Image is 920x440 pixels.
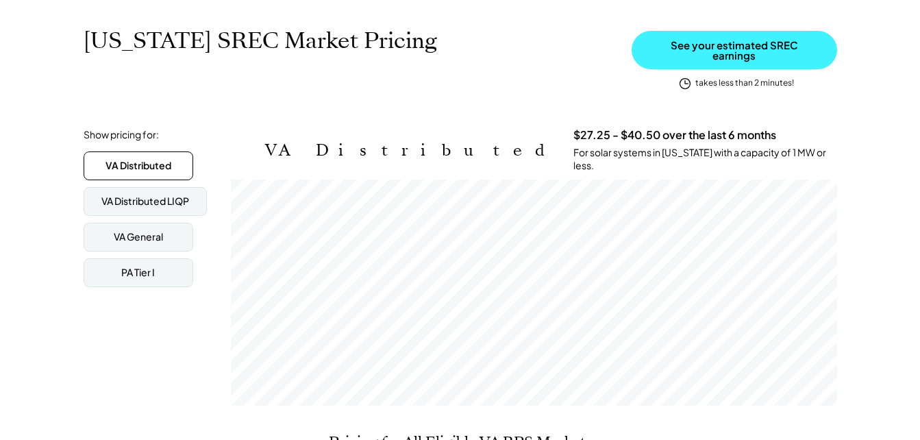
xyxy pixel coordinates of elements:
[84,27,437,54] h1: [US_STATE] SREC Market Pricing
[573,128,776,143] h3: $27.25 - $40.50 over the last 6 months
[695,77,794,89] div: takes less than 2 minutes!
[84,128,159,142] div: Show pricing for:
[573,146,837,173] div: For solar systems in [US_STATE] with a capacity of 1 MW or less.
[105,159,171,173] div: VA Distributed
[121,266,155,280] div: PA Tier I
[265,140,553,160] h2: VA Distributed
[101,195,189,208] div: VA Distributed LIQP
[632,31,837,69] button: See your estimated SREC earnings
[114,230,163,244] div: VA General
